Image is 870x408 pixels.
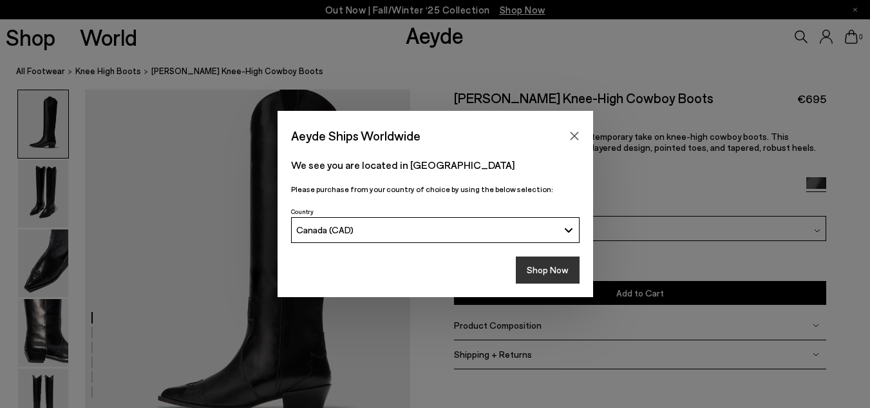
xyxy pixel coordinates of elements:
button: Close [565,126,584,146]
button: Shop Now [516,257,580,284]
p: We see you are located in [GEOGRAPHIC_DATA] [291,157,580,173]
p: Please purchase from your country of choice by using the below selection: [291,183,580,195]
span: Country [291,208,314,215]
span: Canada (CAD) [296,224,354,235]
span: Aeyde Ships Worldwide [291,124,421,147]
